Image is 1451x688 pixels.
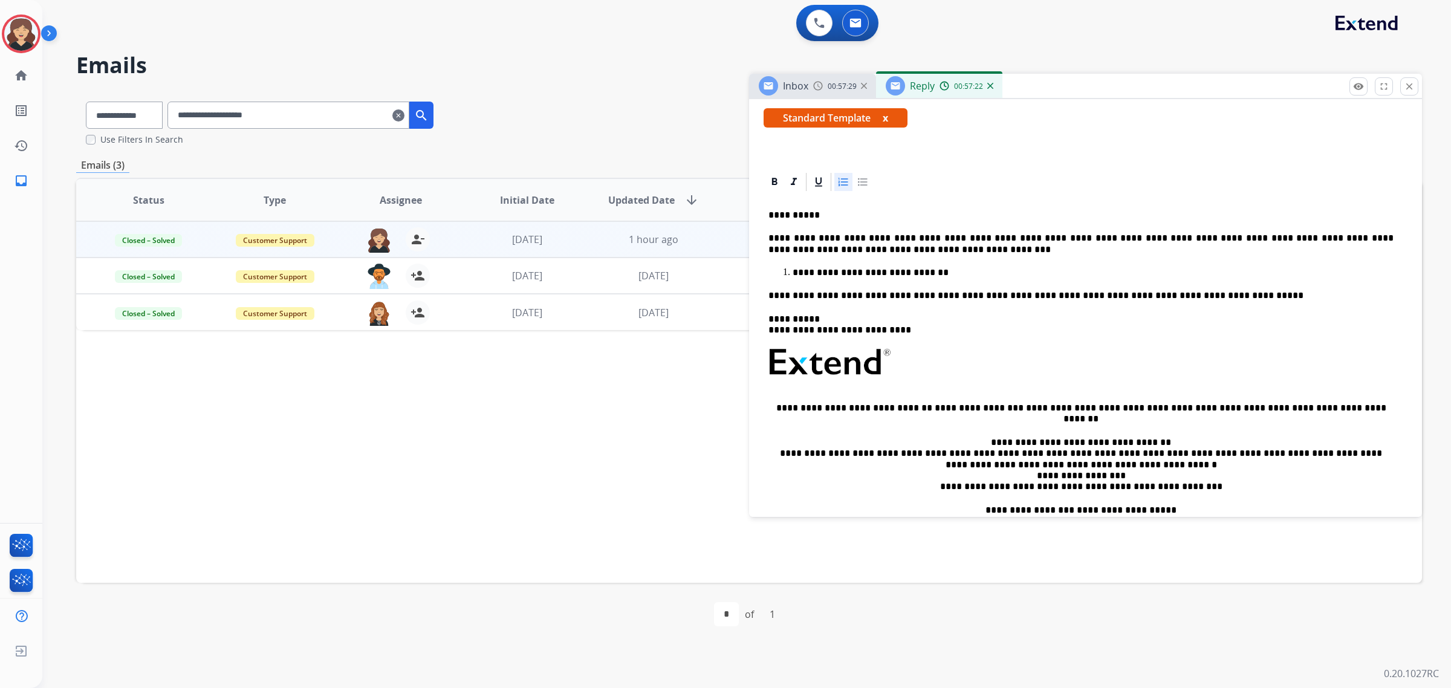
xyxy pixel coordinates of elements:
mat-icon: person_remove [411,232,425,247]
span: Assignee [380,193,422,207]
mat-icon: history [14,138,28,153]
span: Customer Support [236,234,314,247]
span: [DATE] [512,233,542,246]
span: Closed – Solved [115,307,182,320]
mat-icon: person_add [411,268,425,283]
span: Customer Support [236,307,314,320]
img: avatar [4,17,38,51]
img: agent-avatar [367,227,391,253]
button: x [883,111,888,125]
div: Bold [765,173,784,191]
mat-icon: search [414,108,429,123]
span: [DATE] [512,269,542,282]
span: Reply [910,79,935,92]
mat-icon: inbox [14,174,28,188]
span: Inbox [783,79,808,92]
mat-icon: home [14,68,28,83]
span: Closed – Solved [115,234,182,247]
span: 00:57:22 [954,82,983,91]
div: Underline [810,173,828,191]
span: Closed – Solved [115,270,182,283]
img: agent-avatar [367,300,391,326]
mat-icon: person_add [411,305,425,320]
span: Status [133,193,164,207]
h2: Emails [76,53,1422,77]
p: 0.20.1027RC [1384,666,1439,681]
span: [DATE] [512,306,542,319]
span: Type [264,193,286,207]
mat-icon: clear [392,108,404,123]
div: of [745,607,754,621]
p: Emails (3) [76,158,129,173]
mat-icon: remove_red_eye [1353,81,1364,92]
mat-icon: close [1404,81,1415,92]
span: 00:57:29 [828,82,857,91]
mat-icon: list_alt [14,103,28,118]
div: Ordered List [834,173,852,191]
mat-icon: fullscreen [1378,81,1389,92]
span: [DATE] [638,306,669,319]
span: Updated Date [608,193,675,207]
div: Italic [785,173,803,191]
span: Customer Support [236,270,314,283]
span: 1 hour ago [629,233,678,246]
label: Use Filters In Search [100,134,183,146]
mat-icon: arrow_downward [684,193,699,207]
img: agent-avatar [367,264,391,289]
span: Standard Template [764,108,907,128]
span: Initial Date [500,193,554,207]
div: 1 [760,602,785,626]
span: [DATE] [638,269,669,282]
